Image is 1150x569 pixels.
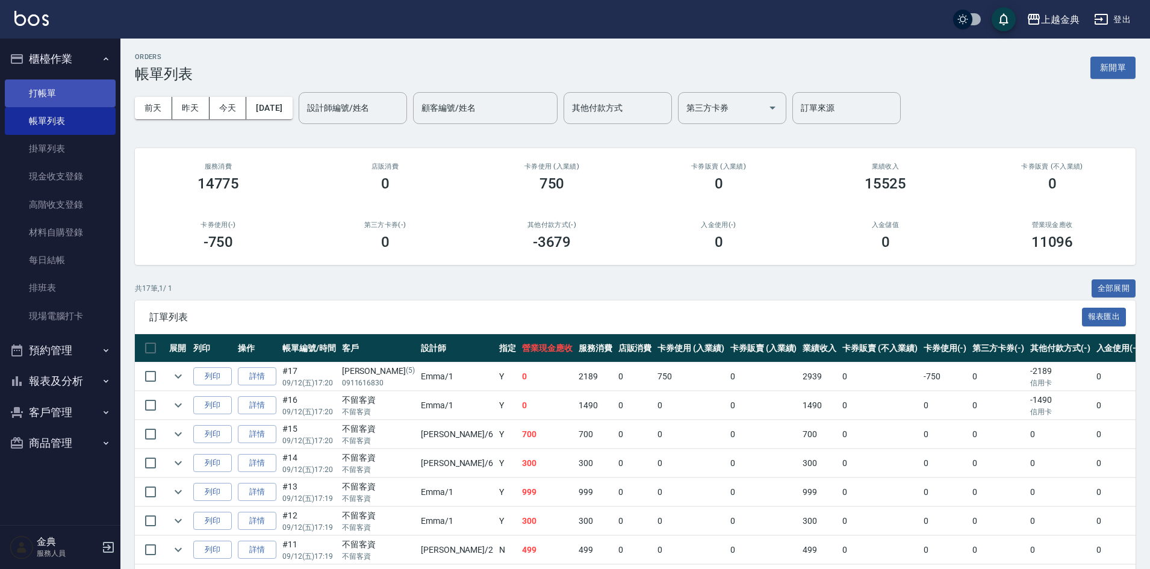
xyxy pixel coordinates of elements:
[969,391,1027,420] td: 0
[1048,175,1057,192] h3: 0
[1093,449,1143,477] td: 0
[193,367,232,386] button: 列印
[839,362,920,391] td: 0
[519,420,576,449] td: 700
[727,449,800,477] td: 0
[496,391,519,420] td: Y
[615,449,655,477] td: 0
[1093,478,1143,506] td: 0
[576,449,615,477] td: 300
[1082,311,1127,322] a: 報表匯出
[576,420,615,449] td: 700
[342,551,415,562] p: 不留客資
[279,478,339,506] td: #13
[381,175,390,192] h3: 0
[519,334,576,362] th: 營業現金應收
[654,334,727,362] th: 卡券使用 (入業績)
[1092,279,1136,298] button: 全部展開
[342,480,415,493] div: 不留客資
[615,420,655,449] td: 0
[576,478,615,506] td: 999
[10,535,34,559] img: Person
[519,362,576,391] td: 0
[149,163,287,170] h3: 服務消費
[1030,378,1090,388] p: 信用卡
[1027,507,1093,535] td: 0
[418,507,496,535] td: Emma /1
[210,97,247,119] button: 今天
[149,221,287,229] h2: 卡券使用(-)
[800,334,839,362] th: 業績收入
[654,420,727,449] td: 0
[519,478,576,506] td: 999
[5,219,116,246] a: 材料自購登錄
[418,391,496,420] td: Emma /1
[238,396,276,415] a: 詳情
[406,365,415,378] p: (5)
[418,420,496,449] td: [PERSON_NAME] /6
[1027,334,1093,362] th: 其他付款方式(-)
[654,478,727,506] td: 0
[615,334,655,362] th: 店販消費
[279,420,339,449] td: #15
[496,478,519,506] td: Y
[149,311,1082,323] span: 訂單列表
[921,391,970,420] td: 0
[576,507,615,535] td: 300
[1093,536,1143,564] td: 0
[5,163,116,190] a: 現金收支登錄
[519,536,576,564] td: 499
[969,362,1027,391] td: 0
[5,397,116,428] button: 客戶管理
[921,478,970,506] td: 0
[727,334,800,362] th: 卡券販賣 (入業績)
[1030,406,1090,417] p: 信用卡
[615,362,655,391] td: 0
[342,509,415,522] div: 不留客資
[342,394,415,406] div: 不留客資
[316,221,454,229] h2: 第三方卡券(-)
[1089,8,1136,31] button: 登出
[135,66,193,82] h3: 帳單列表
[418,478,496,506] td: Emma /1
[5,428,116,459] button: 商品管理
[342,423,415,435] div: 不留客資
[727,420,800,449] td: 0
[1027,449,1093,477] td: 0
[193,425,232,444] button: 列印
[238,454,276,473] a: 詳情
[342,464,415,475] p: 不留客資
[279,391,339,420] td: #16
[727,507,800,535] td: 0
[190,334,235,362] th: 列印
[483,221,621,229] h2: 其他付款方式(-)
[1027,536,1093,564] td: 0
[5,79,116,107] a: 打帳單
[316,163,454,170] h2: 店販消費
[650,221,788,229] h2: 入金使用(-)
[193,512,232,530] button: 列印
[983,221,1121,229] h2: 營業現金應收
[969,334,1027,362] th: 第三方卡券(-)
[135,283,172,294] p: 共 17 筆, 1 / 1
[172,97,210,119] button: 昨天
[238,367,276,386] a: 詳情
[800,536,839,564] td: 499
[193,396,232,415] button: 列印
[800,507,839,535] td: 300
[983,163,1121,170] h2: 卡券販賣 (不入業績)
[727,478,800,506] td: 0
[342,406,415,417] p: 不留客資
[5,302,116,330] a: 現場電腦打卡
[279,449,339,477] td: #14
[496,334,519,362] th: 指定
[839,449,920,477] td: 0
[615,478,655,506] td: 0
[654,391,727,420] td: 0
[576,334,615,362] th: 服務消費
[14,11,49,26] img: Logo
[279,334,339,362] th: 帳單編號/時間
[483,163,621,170] h2: 卡券使用 (入業績)
[238,541,276,559] a: 詳情
[992,7,1016,31] button: save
